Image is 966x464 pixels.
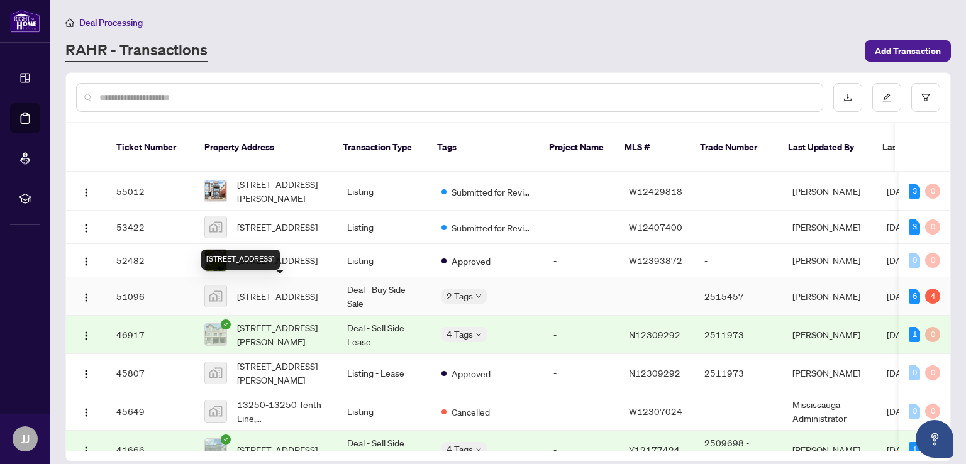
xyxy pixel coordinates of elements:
[65,18,74,27] span: home
[221,319,231,329] span: check-circle
[782,211,877,244] td: [PERSON_NAME]
[887,255,914,266] span: [DATE]
[887,329,914,340] span: [DATE]
[475,293,482,299] span: down
[76,250,96,270] button: Logo
[106,277,194,316] td: 51096
[629,367,680,378] span: N12309292
[337,244,431,277] td: Listing
[221,434,231,445] span: check-circle
[81,331,91,341] img: Logo
[194,123,333,172] th: Property Address
[65,40,208,62] a: RAHR - Transactions
[925,219,940,235] div: 0
[543,211,619,244] td: -
[843,93,852,102] span: download
[76,286,96,306] button: Logo
[337,354,431,392] td: Listing - Lease
[887,290,914,302] span: [DATE]
[452,254,491,268] span: Approved
[81,446,91,456] img: Logo
[916,420,953,458] button: Open asap
[833,83,862,112] button: download
[925,365,940,380] div: 0
[782,354,877,392] td: [PERSON_NAME]
[205,324,226,345] img: thumbnail-img
[629,185,682,197] span: W12429818
[76,363,96,383] button: Logo
[106,354,194,392] td: 45807
[106,244,194,277] td: 52482
[694,316,782,354] td: 2511973
[237,220,318,234] span: [STREET_ADDRESS]
[205,285,226,307] img: thumbnail-img
[782,392,877,431] td: Mississauga Administrator
[539,123,614,172] th: Project Name
[887,444,914,455] span: [DATE]
[205,400,226,422] img: thumbnail-img
[475,331,482,338] span: down
[782,244,877,277] td: [PERSON_NAME]
[629,221,682,233] span: W12407400
[475,446,482,453] span: down
[543,172,619,211] td: -
[76,324,96,345] button: Logo
[237,359,327,387] span: [STREET_ADDRESS][PERSON_NAME]
[452,367,491,380] span: Approved
[337,277,431,316] td: Deal - Buy Side Sale
[909,442,920,457] div: 1
[909,184,920,199] div: 3
[237,397,327,425] span: 13250-13250 Tenth Line, [GEOGRAPHIC_DATA], [GEOGRAPHIC_DATA], [GEOGRAPHIC_DATA]
[629,329,680,340] span: N12309292
[614,123,690,172] th: MLS #
[106,172,194,211] td: 55012
[205,180,226,202] img: thumbnail-img
[201,250,280,270] div: [STREET_ADDRESS]
[872,83,901,112] button: edit
[925,289,940,304] div: 4
[452,221,533,235] span: Submitted for Review
[81,407,91,417] img: Logo
[690,123,778,172] th: Trade Number
[337,211,431,244] td: Listing
[909,219,920,235] div: 3
[76,439,96,460] button: Logo
[909,327,920,342] div: 1
[694,277,782,316] td: 2515457
[694,211,782,244] td: -
[629,406,682,417] span: W12307024
[909,253,920,268] div: 0
[447,289,473,303] span: 2 Tags
[782,277,877,316] td: [PERSON_NAME]
[882,93,891,102] span: edit
[694,392,782,431] td: -
[925,253,940,268] div: 0
[337,172,431,211] td: Listing
[81,369,91,379] img: Logo
[909,404,920,419] div: 0
[921,93,930,102] span: filter
[694,354,782,392] td: 2511973
[543,316,619,354] td: -
[865,40,951,62] button: Add Transaction
[333,123,427,172] th: Transaction Type
[694,244,782,277] td: -
[10,9,40,33] img: logo
[427,123,539,172] th: Tags
[21,430,30,448] span: JJ
[76,217,96,237] button: Logo
[694,172,782,211] td: -
[106,316,194,354] td: 46917
[887,406,914,417] span: [DATE]
[782,172,877,211] td: [PERSON_NAME]
[543,277,619,316] td: -
[81,223,91,233] img: Logo
[543,354,619,392] td: -
[106,392,194,431] td: 45649
[81,292,91,302] img: Logo
[925,327,940,342] div: 0
[447,442,473,456] span: 4 Tags
[778,123,872,172] th: Last Updated By
[629,444,680,455] span: X12177424
[882,140,959,154] span: Last Modified Date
